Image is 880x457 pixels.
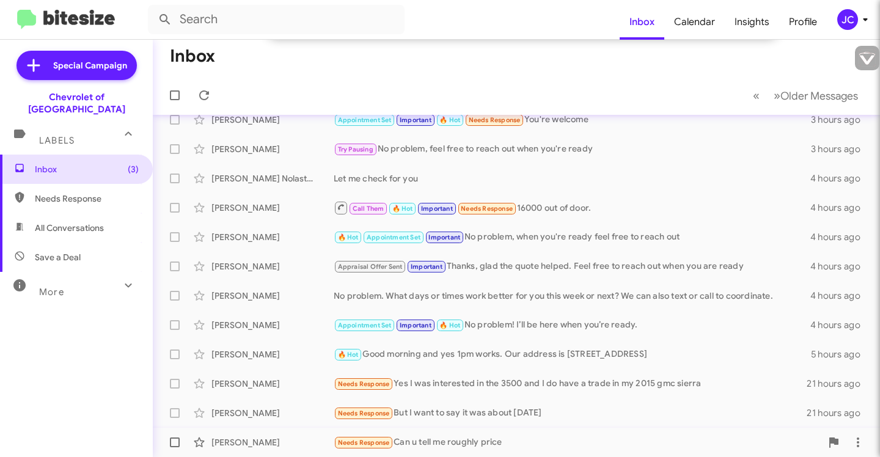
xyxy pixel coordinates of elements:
[35,192,139,205] span: Needs Response
[211,436,334,448] div: [PERSON_NAME]
[39,287,64,298] span: More
[334,142,811,156] div: No problem, feel free to reach out when you're ready
[338,321,392,329] span: Appointment Set
[779,4,827,40] a: Profile
[439,321,460,329] span: 🔥 Hot
[211,172,334,185] div: [PERSON_NAME] Nolastname118506370
[211,290,334,302] div: [PERSON_NAME]
[338,116,392,124] span: Appointment Set
[400,116,431,124] span: Important
[334,230,810,244] div: No problem, when you're ready feel free to reach out
[664,4,725,40] a: Calendar
[810,290,870,302] div: 4 hours ago
[725,4,779,40] a: Insights
[421,205,453,213] span: Important
[392,205,413,213] span: 🔥 Hot
[774,88,780,103] span: »
[334,318,810,332] div: No problem! I’ll be here when you’re ready.
[148,5,405,34] input: Search
[334,406,807,420] div: But I want to say it was about [DATE]
[811,114,870,126] div: 3 hours ago
[827,9,867,30] button: JC
[211,143,334,155] div: [PERSON_NAME]
[766,83,865,108] button: Next
[211,319,334,331] div: [PERSON_NAME]
[367,233,420,241] span: Appointment Set
[35,163,139,175] span: Inbox
[810,231,870,243] div: 4 hours ago
[35,251,81,263] span: Save a Deal
[211,407,334,419] div: [PERSON_NAME]
[334,113,811,127] div: You're welcome
[53,59,127,71] span: Special Campaign
[469,116,521,124] span: Needs Response
[810,172,870,185] div: 4 hours ago
[334,290,810,302] div: No problem. What days or times work better for you this week or next? We can also text or call to...
[746,83,865,108] nav: Page navigation example
[338,409,390,417] span: Needs Response
[810,260,870,272] div: 4 hours ago
[35,222,104,234] span: All Conversations
[211,348,334,360] div: [PERSON_NAME]
[211,260,334,272] div: [PERSON_NAME]
[334,377,807,391] div: Yes I was interested in the 3500 and I do have a trade in my 2015 gmc sierra
[334,200,810,216] div: 16000 out of door.
[338,439,390,447] span: Needs Response
[746,83,767,108] button: Previous
[170,46,215,66] h1: Inbox
[811,348,870,360] div: 5 hours ago
[211,202,334,214] div: [PERSON_NAME]
[211,114,334,126] div: [PERSON_NAME]
[334,172,810,185] div: Let me check for you
[837,9,858,30] div: JC
[334,348,811,362] div: Good morning and yes 1pm works. Our address is [STREET_ADDRESS]
[353,205,384,213] span: Call Them
[128,163,139,175] span: (3)
[211,231,334,243] div: [PERSON_NAME]
[620,4,664,40] a: Inbox
[338,351,359,359] span: 🔥 Hot
[39,135,75,146] span: Labels
[411,263,442,271] span: Important
[807,378,870,390] div: 21 hours ago
[810,202,870,214] div: 4 hours ago
[400,321,431,329] span: Important
[338,145,373,153] span: Try Pausing
[338,263,403,271] span: Appraisal Offer Sent
[461,205,513,213] span: Needs Response
[16,51,137,80] a: Special Campaign
[211,378,334,390] div: [PERSON_NAME]
[780,89,858,103] span: Older Messages
[810,319,870,331] div: 4 hours ago
[807,407,870,419] div: 21 hours ago
[811,143,870,155] div: 3 hours ago
[334,260,810,274] div: Thanks, glad the quote helped. Feel free to reach out when you are ready
[753,88,760,103] span: «
[338,380,390,388] span: Needs Response
[338,233,359,241] span: 🔥 Hot
[439,116,460,124] span: 🔥 Hot
[428,233,460,241] span: Important
[334,436,821,450] div: Can u tell me roughly price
